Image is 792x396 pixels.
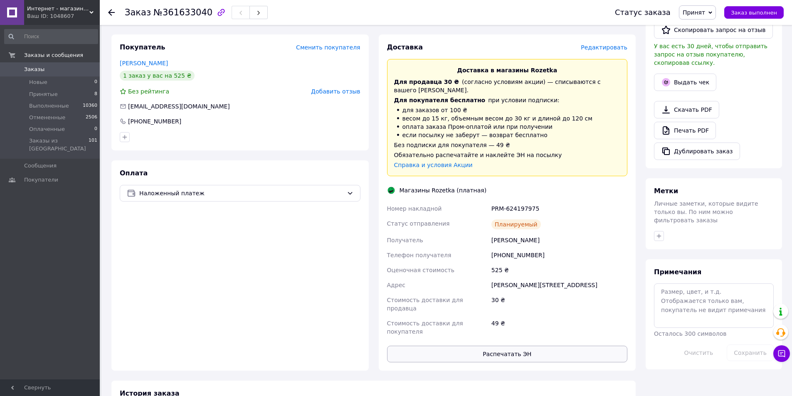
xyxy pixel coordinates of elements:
span: 8 [94,91,97,98]
span: Доставка в магазины Rozetka [457,67,557,74]
span: Для покупателя бесплатно [394,97,486,103]
span: Покупатель [120,43,165,51]
span: 101 [89,137,97,152]
input: Поиск [4,29,98,44]
div: при условии подписки: [394,96,621,104]
span: Добавить отзыв [311,88,360,95]
span: Редактировать [581,44,627,51]
span: Оплата [120,169,148,177]
div: [PERSON_NAME] [490,233,629,248]
span: Стоимость доставки для продавца [387,297,463,312]
span: Доставка [387,43,423,51]
span: Наложенный платеж [139,189,343,198]
span: 0 [94,79,97,86]
li: оплата заказа Пром-оплатой или при получении [394,123,621,131]
span: Осталось 300 символов [654,330,726,337]
div: Без подписки для покупателя — 49 ₴ [394,141,621,149]
span: Интернет - магазин "SUPER LADY" Косметологические аппараты и средства омоложения [27,5,89,12]
span: Для продавца 30 ₴ [394,79,459,85]
div: Обязательно распечатайте и наклейте ЭН на посылку [394,151,621,159]
span: 0 [94,125,97,133]
span: Номер накладной [387,205,442,212]
span: [EMAIL_ADDRESS][DOMAIN_NAME] [128,103,230,110]
button: Чат с покупателем [773,345,790,362]
a: Справка и условия Акции [394,162,473,168]
span: Сменить покупателя [296,44,360,51]
div: Статус заказа [615,8,671,17]
button: Заказ выполнен [724,6,784,19]
span: 10360 [83,102,97,110]
div: [PHONE_NUMBER] [490,248,629,263]
span: Оплаченные [29,125,65,133]
span: Адрес [387,282,405,288]
span: 2506 [86,114,97,121]
button: Дублировать заказ [654,143,740,160]
div: 30 ₴ [490,293,629,316]
span: Примечания [654,268,701,276]
li: весом до 15 кг, объемным весом до 30 кг и длиной до 120 см [394,114,621,123]
span: Стоимость доставки для покупателя [387,320,463,335]
span: Оценочная стоимость [387,267,455,273]
div: 525 ₴ [490,263,629,278]
div: Планируемый [491,219,541,229]
span: Заказы и сообщения [24,52,83,59]
span: Сообщения [24,162,57,170]
span: Отмененные [29,114,65,121]
span: Покупатели [24,176,58,184]
div: [PHONE_NUMBER] [127,117,182,125]
span: Выполненные [29,102,69,110]
div: 1 заказ у вас на 525 ₴ [120,71,195,81]
span: Заказ выполнен [731,10,777,16]
div: [PERSON_NAME][STREET_ADDRESS] [490,278,629,293]
span: Телефон получателя [387,252,452,258]
div: Ваш ID: 1048607 [27,12,100,20]
button: Распечатать ЭН [387,346,628,362]
li: если посылку не заберут — возврат бесплатно [394,131,621,139]
span: Принят [683,9,705,16]
span: Заказ [125,7,151,17]
span: Статус отправления [387,220,450,227]
a: Скачать PDF [654,101,719,118]
button: Выдать чек [654,74,716,91]
span: Принятые [29,91,58,98]
span: Заказы из [GEOGRAPHIC_DATA] [29,137,89,152]
span: У вас есть 30 дней, чтобы отправить запрос на отзыв покупателю, скопировав ссылку. [654,43,767,66]
span: Получатель [387,237,423,244]
span: Заказы [24,66,44,73]
div: (согласно условиям акции) — списываются с вашего [PERSON_NAME]. [394,78,621,94]
a: Печать PDF [654,122,716,139]
span: Без рейтинга [128,88,169,95]
div: PRM-624197975 [490,201,629,216]
a: [PERSON_NAME] [120,60,168,66]
span: Метки [654,187,678,195]
div: 49 ₴ [490,316,629,339]
span: №361633040 [153,7,212,17]
div: Магазины Rozetka (платная) [397,186,489,194]
div: Вернуться назад [108,8,115,17]
span: Личные заметки, которые видите только вы. По ним можно фильтровать заказы [654,200,758,224]
li: для заказов от 100 ₴ [394,106,621,114]
button: Скопировать запрос на отзыв [654,21,773,39]
span: Новые [29,79,47,86]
